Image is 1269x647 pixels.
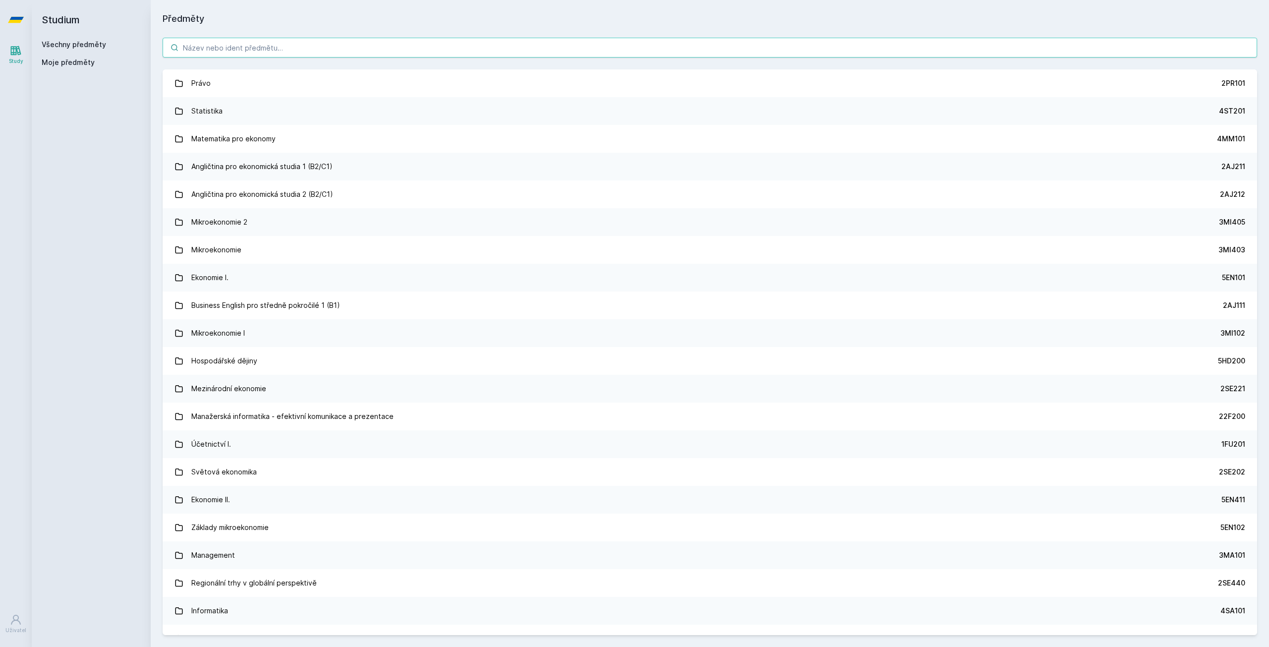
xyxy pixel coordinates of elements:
div: Matematika pro ekonomy [191,129,276,149]
a: Regionální trhy v globální perspektivě 2SE440 [163,569,1257,597]
a: Hospodářské dějiny 5HD200 [163,347,1257,375]
a: Business English pro středně pokročilé 1 (B1) 2AJ111 [163,292,1257,319]
a: Statistika 4ST201 [163,97,1257,125]
div: Study [9,58,23,65]
div: 3MI403 [1218,245,1245,255]
div: Ekonomie II. [191,490,230,510]
div: Mikroekonomie 2 [191,212,247,232]
div: 3MI405 [1219,217,1245,227]
a: Mikroekonomie 3MI403 [163,236,1257,264]
a: Matematika pro ekonomy 4MM101 [163,125,1257,153]
h1: Předměty [163,12,1257,26]
div: Informatika [191,601,228,621]
div: 5EN102 [1220,523,1245,532]
div: 5EN101 [1222,273,1245,283]
a: Ekonomie I. 5EN101 [163,264,1257,292]
div: 2AJ111 [1223,300,1245,310]
div: Právo [191,73,211,93]
div: 5EN411 [1221,495,1245,505]
div: 2AJ211 [1221,162,1245,172]
a: Právo 2PR101 [163,69,1257,97]
a: Ekonomie II. 5EN411 [163,486,1257,514]
div: Účetnictví I. [191,434,231,454]
input: Název nebo ident předmětu… [163,38,1257,58]
div: 2SE202 [1219,467,1245,477]
div: 2SE221 [1220,384,1245,394]
a: Manažerská informatika - efektivní komunikace a prezentace 22F200 [163,403,1257,430]
div: 4SA101 [1220,606,1245,616]
div: 4ST201 [1219,106,1245,116]
div: Manažerská informatika - efektivní komunikace a prezentace [191,407,394,426]
span: Moje předměty [42,58,95,67]
a: Světová ekonomika 2SE202 [163,458,1257,486]
div: Angličtina pro ekonomická studia 1 (B2/C1) [191,157,333,176]
div: Hospodářské dějiny [191,351,257,371]
div: 2AJ212 [1220,189,1245,199]
a: Angličtina pro ekonomická studia 1 (B2/C1) 2AJ211 [163,153,1257,180]
div: Mikroekonomie [191,240,241,260]
div: 2PR101 [1221,78,1245,88]
div: 1FU201 [1221,439,1245,449]
a: Management 3MA101 [163,541,1257,569]
a: Účetnictví I. 1FU201 [163,430,1257,458]
div: Světová ekonomika [191,462,257,482]
a: Základy mikroekonomie 5EN102 [163,514,1257,541]
a: Mikroekonomie I 3MI102 [163,319,1257,347]
div: Management [191,545,235,565]
div: 2SE440 [1218,578,1245,588]
div: 3MA101 [1219,550,1245,560]
div: 22F200 [1219,412,1245,421]
div: Ekonomie I. [191,268,229,288]
a: Všechny předměty [42,40,106,49]
a: Study [2,40,30,70]
div: Regionální trhy v globální perspektivě [191,573,317,593]
div: 2OP401 [1218,634,1245,644]
a: Mezinárodní ekonomie 2SE221 [163,375,1257,403]
a: Angličtina pro ekonomická studia 2 (B2/C1) 2AJ212 [163,180,1257,208]
div: Angličtina pro ekonomická studia 2 (B2/C1) [191,184,333,204]
div: Uživatel [5,627,26,634]
div: Mikroekonomie I [191,323,245,343]
a: Uživatel [2,609,30,639]
a: Mikroekonomie 2 3MI405 [163,208,1257,236]
div: Mezinárodní ekonomie [191,379,266,399]
div: Statistika [191,101,223,121]
div: 4MM101 [1217,134,1245,144]
a: Informatika 4SA101 [163,597,1257,625]
div: 3MI102 [1220,328,1245,338]
div: Business English pro středně pokročilé 1 (B1) [191,295,340,315]
div: Základy mikroekonomie [191,518,269,537]
div: 5HD200 [1218,356,1245,366]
